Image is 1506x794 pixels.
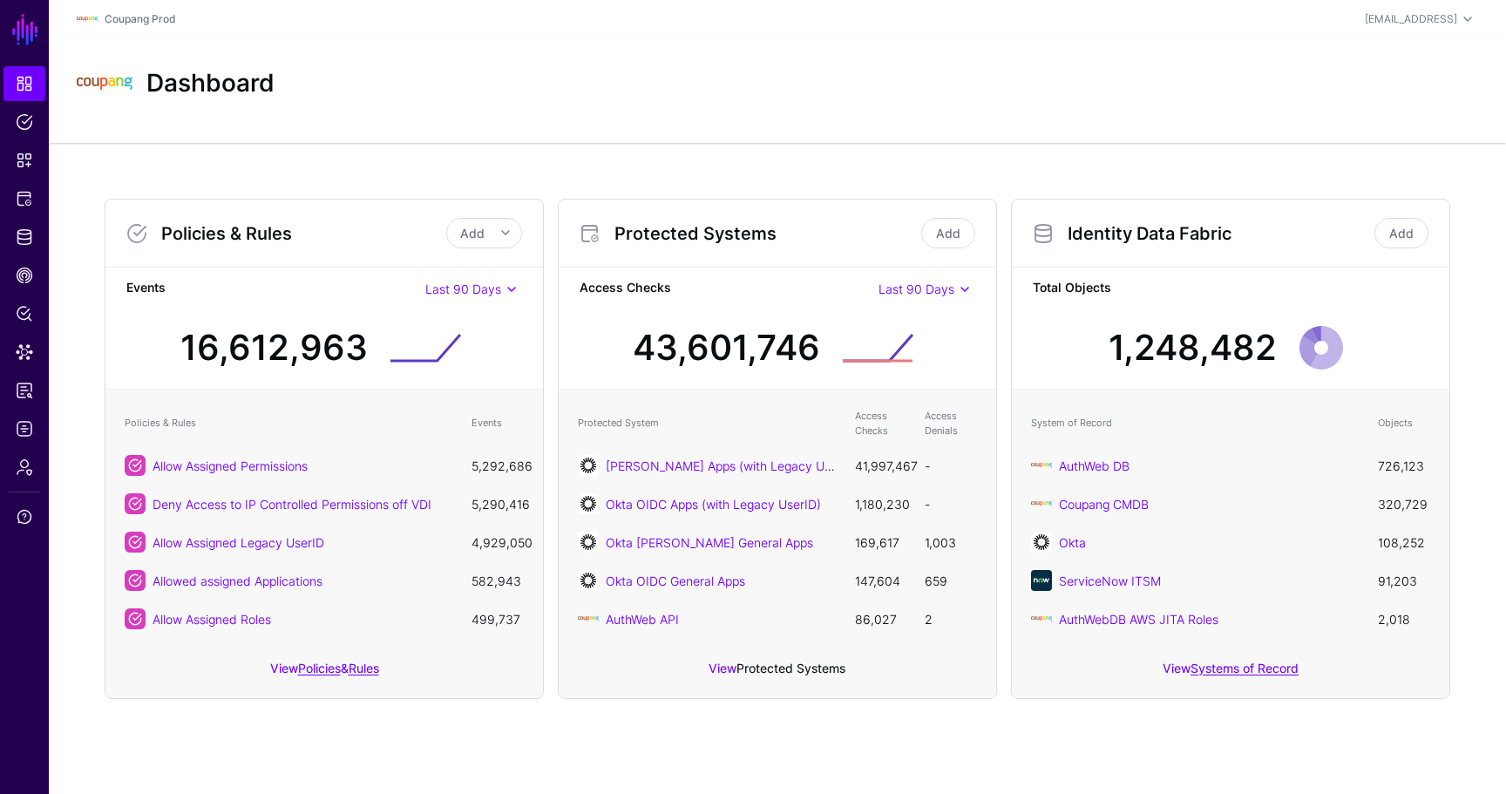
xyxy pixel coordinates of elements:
[916,485,986,523] td: -
[463,561,533,600] td: 582,943
[1374,218,1428,248] a: Add
[3,450,45,485] a: Admin
[153,458,308,473] a: Allow Assigned Permissions
[16,228,33,246] span: Identity Data Fabric
[153,612,271,627] a: Allow Assigned Roles
[16,343,33,361] span: Data Lens
[3,411,45,446] a: Logs
[1059,458,1129,473] a: AuthWeb DB
[161,223,446,244] h3: Policies & Rules
[1068,223,1371,244] h3: Identity Data Fabric
[633,322,820,374] div: 43,601,746
[1369,400,1439,446] th: Objects
[153,535,324,550] a: Allow Assigned Legacy UserID
[463,600,533,638] td: 499,737
[606,497,821,512] a: Okta OIDC Apps (with Legacy UserID)
[3,258,45,293] a: CAEP Hub
[1022,400,1369,446] th: System of Record
[846,400,916,446] th: Access Checks
[1059,535,1086,550] a: Okta
[10,10,40,49] a: SGNL
[349,661,379,675] a: Rules
[1369,446,1439,485] td: 726,123
[916,600,986,638] td: 2
[1059,612,1218,627] a: AuthWebDB AWS JITA Roles
[1369,600,1439,638] td: 2,018
[153,497,431,512] a: Deny Access to IP Controlled Permissions off VDI
[1369,485,1439,523] td: 320,729
[298,661,341,675] a: Policies
[1031,532,1052,553] img: svg+xml;base64,PHN2ZyB3aWR0aD0iNjQiIGhlaWdodD0iNjQiIHZpZXdCb3g9IjAgMCA2NCA2NCIgZmlsbD0ibm9uZSIgeG...
[1031,455,1052,476] img: svg+xml;base64,PHN2ZyBpZD0iTG9nbyIgeG1sbnM9Imh0dHA6Ly93d3cudzMub3JnLzIwMDAvc3ZnIiB3aWR0aD0iMTIxLj...
[3,373,45,408] a: Access Reporting
[146,69,275,98] h2: Dashboard
[105,12,175,25] a: Coupang Prod
[1033,278,1428,300] strong: Total Objects
[846,485,916,523] td: 1,180,230
[846,561,916,600] td: 147,604
[559,648,996,698] div: View
[463,523,533,561] td: 4,929,050
[16,75,33,92] span: Dashboard
[105,648,543,698] div: View &
[846,523,916,561] td: 169,617
[846,446,916,485] td: 41,997,467
[126,278,425,300] strong: Events
[1191,661,1299,675] a: Systems of Record
[16,152,33,169] span: Snippets
[77,9,98,30] img: svg+xml;base64,PHN2ZyBpZD0iTG9nbyIgeG1sbnM9Imh0dHA6Ly93d3cudzMub3JnLzIwMDAvc3ZnIiB3aWR0aD0iMTIxLj...
[916,400,986,446] th: Access Denials
[3,335,45,370] a: Data Lens
[916,561,986,600] td: 659
[578,493,599,514] img: svg+xml;base64,PHN2ZyB3aWR0aD0iNjQiIGhlaWdodD0iNjQiIHZpZXdCb3g9IjAgMCA2NCA2NCIgZmlsbD0ibm9uZSIgeG...
[1059,497,1149,512] a: Coupang CMDB
[460,226,485,241] span: Add
[3,296,45,331] a: Policy Lens
[16,382,33,399] span: Access Reporting
[16,305,33,322] span: Policy Lens
[578,455,599,476] img: svg+xml;base64,PHN2ZyB3aWR0aD0iNjQiIGhlaWdodD0iNjQiIHZpZXdCb3g9IjAgMCA2NCA2NCIgZmlsbD0ibm9uZSIgeG...
[878,282,954,296] span: Last 90 Days
[1012,648,1449,698] div: View
[3,66,45,101] a: Dashboard
[614,223,918,244] h3: Protected Systems
[16,458,33,476] span: Admin
[916,523,986,561] td: 1,003
[569,400,846,446] th: Protected System
[916,446,986,485] td: -
[1369,561,1439,600] td: 91,203
[578,532,599,553] img: svg+xml;base64,PHN2ZyB3aWR0aD0iNjQiIGhlaWdodD0iNjQiIHZpZXdCb3g9IjAgMCA2NCA2NCIgZmlsbD0ibm9uZSIgeG...
[1031,608,1052,629] img: svg+xml;base64,PHN2ZyBpZD0iTG9nbyIgeG1sbnM9Imh0dHA6Ly93d3cudzMub3JnLzIwMDAvc3ZnIiB3aWR0aD0iMTIxLj...
[463,485,533,523] td: 5,290,416
[16,113,33,131] span: Policies
[1365,11,1457,27] div: [EMAIL_ADDRESS]
[425,282,501,296] span: Last 90 Days
[16,508,33,526] span: Support
[1369,523,1439,561] td: 108,252
[580,278,878,300] strong: Access Checks
[16,190,33,207] span: Protected Systems
[921,218,975,248] a: Add
[16,267,33,284] span: CAEP Hub
[463,400,533,446] th: Events
[606,535,813,550] a: Okta [PERSON_NAME] General Apps
[578,608,599,629] img: svg+xml;base64,PHN2ZyBpZD0iTG9nbyIgeG1sbnM9Imh0dHA6Ly93d3cudzMub3JnLzIwMDAvc3ZnIiB3aWR0aD0iMTIxLj...
[606,458,858,473] a: [PERSON_NAME] Apps (with Legacy UserID)
[1109,322,1277,374] div: 1,248,482
[3,181,45,216] a: Protected Systems
[846,600,916,638] td: 86,027
[1059,573,1161,588] a: ServiceNow ITSM
[606,612,679,627] a: AuthWeb API
[578,570,599,591] img: svg+xml;base64,PHN2ZyB3aWR0aD0iNjQiIGhlaWdodD0iNjQiIHZpZXdCb3g9IjAgMCA2NCA2NCIgZmlsbD0ibm9uZSIgeG...
[153,573,322,588] a: Allowed assigned Applications
[3,105,45,139] a: Policies
[77,56,132,112] img: svg+xml;base64,PHN2ZyBpZD0iTG9nbyIgeG1sbnM9Imh0dHA6Ly93d3cudzMub3JnLzIwMDAvc3ZnIiB3aWR0aD0iMTIxLj...
[606,573,745,588] a: Okta OIDC General Apps
[180,322,368,374] div: 16,612,963
[1031,493,1052,514] img: svg+xml;base64,PHN2ZyBpZD0iTG9nbyIgeG1sbnM9Imh0dHA6Ly93d3cudzMub3JnLzIwMDAvc3ZnIiB3aWR0aD0iMTIxLj...
[736,661,845,675] a: Protected Systems
[463,446,533,485] td: 5,292,686
[116,400,463,446] th: Policies & Rules
[3,143,45,178] a: Snippets
[1031,570,1052,591] img: svg+xml;base64,PHN2ZyB3aWR0aD0iNjQiIGhlaWdodD0iNjQiIHZpZXdCb3g9IjAgMCA2NCA2NCIgZmlsbD0ibm9uZSIgeG...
